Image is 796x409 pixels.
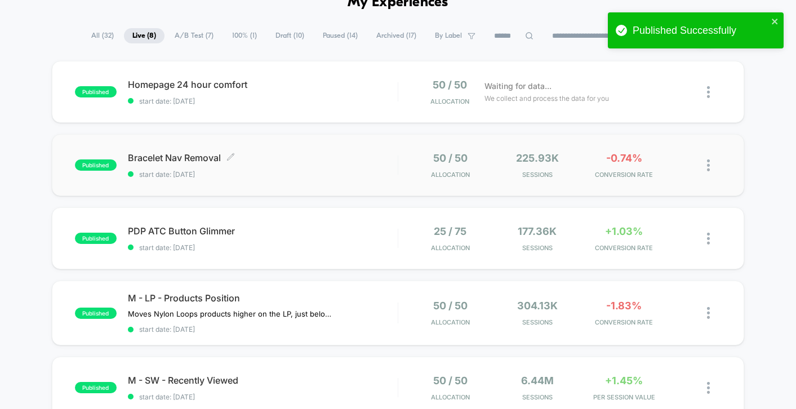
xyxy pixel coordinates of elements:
[606,300,642,312] span: -1.83%
[605,375,643,386] span: +1.45%
[496,393,577,401] span: Sessions
[83,28,122,43] span: All ( 32 )
[75,159,117,171] span: published
[707,382,710,394] img: close
[128,79,398,90] span: Homepage 24 hour comfort
[75,233,117,244] span: published
[128,309,337,318] span: Moves Nylon Loops products higher on the LP, just below PFAS-free section
[584,171,665,179] span: CONVERSION RATE
[606,152,642,164] span: -0.74%
[434,225,466,237] span: 25 / 75
[707,307,710,319] img: close
[771,17,779,28] button: close
[496,244,577,252] span: Sessions
[518,225,557,237] span: 177.36k
[128,225,398,237] span: PDP ATC Button Glimmer
[433,300,468,312] span: 50 / 50
[128,325,398,334] span: start date: [DATE]
[584,393,665,401] span: PER SESSION VALUE
[75,308,117,319] span: published
[435,32,462,40] span: By Label
[166,28,222,43] span: A/B Test ( 7 )
[517,300,558,312] span: 304.13k
[128,393,398,401] span: start date: [DATE]
[75,86,117,97] span: published
[496,171,577,179] span: Sessions
[433,375,468,386] span: 50 / 50
[431,171,470,179] span: Allocation
[368,28,425,43] span: Archived ( 17 )
[484,80,552,92] span: Waiting for data...
[484,93,609,104] span: We collect and process the data for you
[633,25,768,37] div: Published Successfully
[128,152,398,163] span: Bracelet Nav Removal
[496,318,577,326] span: Sessions
[314,28,366,43] span: Paused ( 14 )
[128,170,398,179] span: start date: [DATE]
[267,28,313,43] span: Draft ( 10 )
[128,243,398,252] span: start date: [DATE]
[584,244,665,252] span: CONVERSION RATE
[605,225,643,237] span: +1.03%
[224,28,265,43] span: 100% ( 1 )
[516,152,559,164] span: 225.93k
[124,28,164,43] span: Live ( 8 )
[75,382,117,393] span: published
[433,152,468,164] span: 50 / 50
[433,79,467,91] span: 50 / 50
[707,159,710,171] img: close
[431,318,470,326] span: Allocation
[128,375,398,386] span: M - SW - Recently Viewed
[707,233,710,244] img: close
[584,318,665,326] span: CONVERSION RATE
[431,244,470,252] span: Allocation
[128,97,398,105] span: start date: [DATE]
[707,86,710,98] img: close
[430,97,469,105] span: Allocation
[431,393,470,401] span: Allocation
[128,292,398,304] span: M - LP - Products Position
[521,375,554,386] span: 6.44M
